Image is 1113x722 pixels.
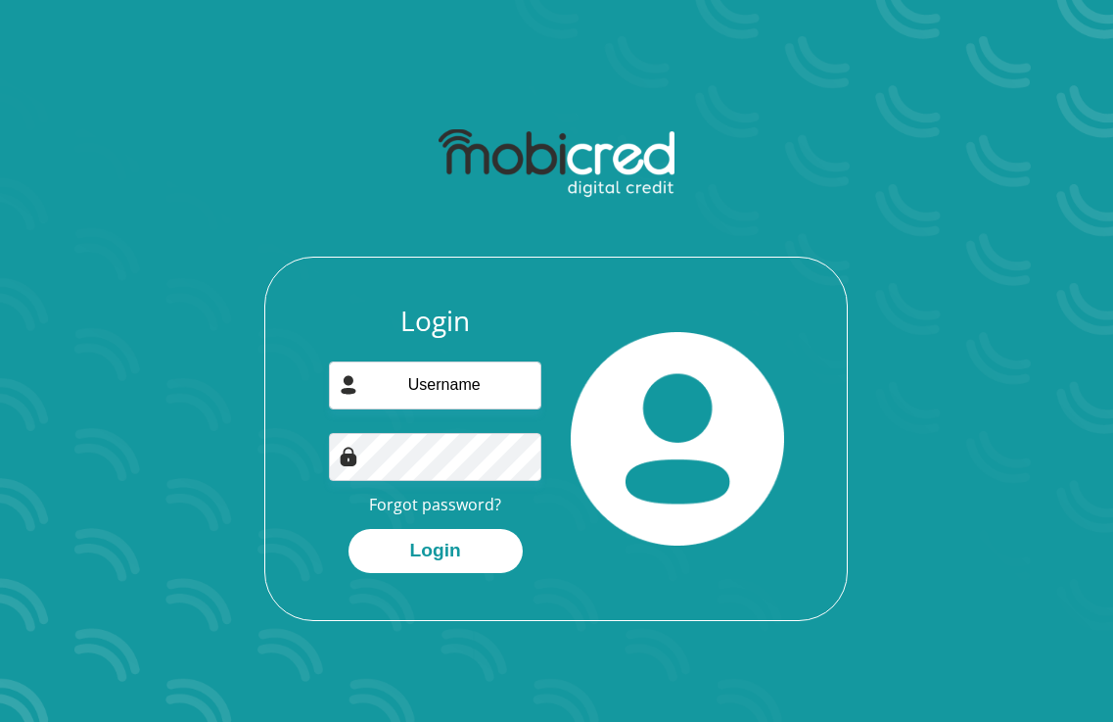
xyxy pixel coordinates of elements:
img: Image [339,447,358,466]
h3: Login [329,305,541,338]
button: Login [348,529,523,573]
img: mobicred logo [439,129,674,198]
input: Username [329,361,541,409]
a: Forgot password? [369,494,501,515]
img: user-icon image [339,375,358,395]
